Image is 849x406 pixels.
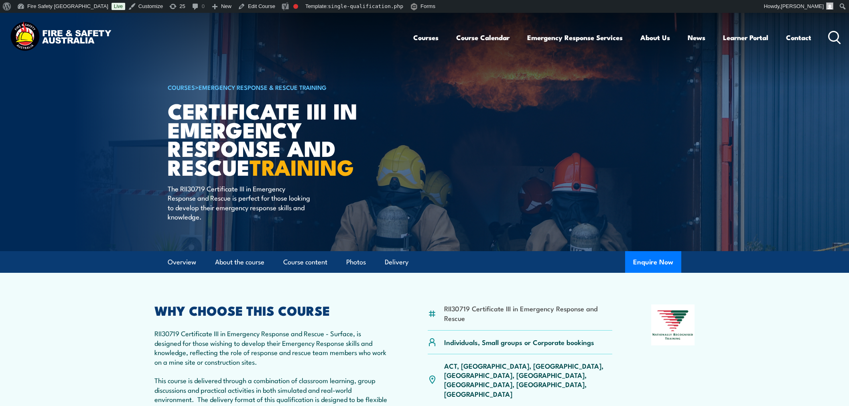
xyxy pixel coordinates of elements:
[250,150,354,183] strong: TRAINING
[293,4,298,9] div: Focus keyphrase not set
[328,3,403,9] span: single-qualification.php
[168,82,366,92] h6: >
[215,252,264,273] a: About the course
[346,252,366,273] a: Photos
[444,337,594,347] p: Individuals, Small groups or Corporate bookings
[625,251,681,273] button: Enquire Now
[154,304,389,316] h2: WHY CHOOSE THIS COURSE
[199,83,327,91] a: Emergency Response & Rescue Training
[781,3,824,9] span: [PERSON_NAME]
[786,27,811,48] a: Contact
[385,252,408,273] a: Delivery
[688,27,705,48] a: News
[168,101,366,176] h1: Certificate III in Emergency Response and Rescue
[640,27,670,48] a: About Us
[723,27,768,48] a: Learner Portal
[444,361,612,399] p: ACT, [GEOGRAPHIC_DATA], [GEOGRAPHIC_DATA], [GEOGRAPHIC_DATA], [GEOGRAPHIC_DATA], [GEOGRAPHIC_DATA...
[651,304,695,345] img: Nationally Recognised Training logo.
[168,252,196,273] a: Overview
[456,27,510,48] a: Course Calendar
[444,304,612,323] li: RII30719 Certificate III in Emergency Response and Rescue
[168,83,195,91] a: COURSES
[527,27,623,48] a: Emergency Response Services
[112,3,125,10] a: Live
[168,184,314,221] p: The RII30719 Certificate III in Emergency Response and Rescue is perfect for those looking to dev...
[283,252,327,273] a: Course content
[413,27,439,48] a: Courses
